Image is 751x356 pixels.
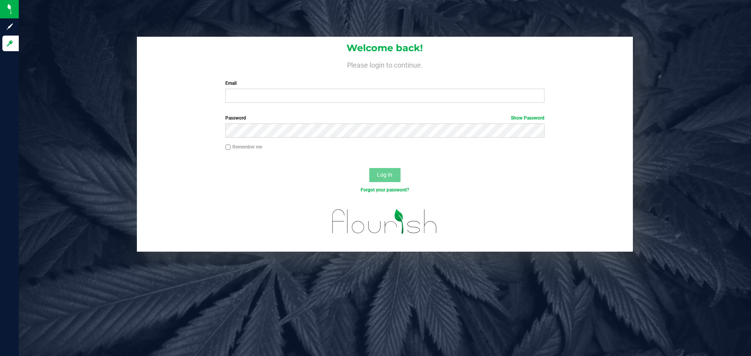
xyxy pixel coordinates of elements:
[361,187,409,193] a: Forgot your password?
[225,80,544,87] label: Email
[225,143,262,150] label: Remember me
[225,115,246,121] span: Password
[377,172,392,178] span: Log In
[6,23,14,30] inline-svg: Sign up
[225,145,231,150] input: Remember me
[137,59,633,69] h4: Please login to continue.
[6,39,14,47] inline-svg: Log in
[323,202,447,242] img: flourish_logo.svg
[369,168,401,182] button: Log In
[137,43,633,53] h1: Welcome back!
[511,115,544,121] a: Show Password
